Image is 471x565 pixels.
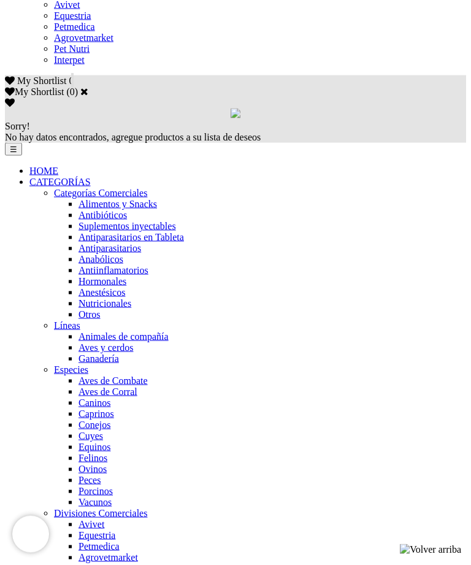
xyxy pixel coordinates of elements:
a: Vacunos [78,497,112,507]
a: HOME [29,166,58,176]
a: Cerrar [80,86,88,96]
a: Interpet [54,55,85,65]
img: loading.gif [231,109,240,118]
label: My Shortlist [5,86,64,97]
a: Especies [54,364,88,375]
a: Equinos [78,442,110,452]
a: Anestésicos [78,287,125,298]
img: Volver arriba [400,544,461,555]
a: Cuyes [78,431,103,441]
a: CATEGORÍAS [29,177,91,187]
a: Petmedica [78,541,120,552]
a: Alimentos y Snacks [78,199,157,209]
a: Antiinflamatorios [78,265,148,275]
a: Líneas [54,320,80,331]
a: Categorías Comerciales [54,188,147,198]
a: Aves de Combate [78,375,148,386]
a: Conejos [78,420,110,430]
a: Porcinos [78,486,113,496]
a: Agrovetmarket [54,33,113,43]
span: Sorry! [5,121,30,131]
a: Ganadería [78,353,119,364]
a: Otros [78,309,101,320]
div: No hay datos encontrados, agregue productos a su lista de deseos [5,121,466,143]
a: Agrovetmarket [78,552,138,563]
a: Equestria [54,10,91,21]
label: 0 [70,86,75,97]
a: Equestria [78,530,115,540]
a: Divisiones Comerciales [54,508,147,518]
a: Pet Nutri [54,44,90,54]
a: Aves de Corral [78,386,137,397]
a: Hormonales [78,276,126,286]
a: Suplementos inyectables [78,221,176,231]
a: Avivet [78,519,104,529]
a: Antibióticos [78,210,127,220]
a: Anabólicos [78,254,123,264]
a: Petmedica [54,21,95,32]
a: Caninos [78,398,110,408]
span: My Shortlist [17,75,66,86]
a: Caprinos [78,409,114,419]
span: ( ) [66,86,78,97]
a: Ovinos [78,464,107,474]
span: 0 [69,75,74,86]
a: Antiparasitarios en Tableta [78,232,184,242]
a: Aves y cerdos [78,342,133,353]
a: Felinos [78,453,107,463]
iframe: Brevo live chat [12,516,49,553]
button: ☰ [5,143,22,156]
a: Antiparasitarios [78,243,141,253]
a: Animales de compañía [78,331,169,342]
a: Peces [78,475,101,485]
a: Nutricionales [78,298,131,309]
